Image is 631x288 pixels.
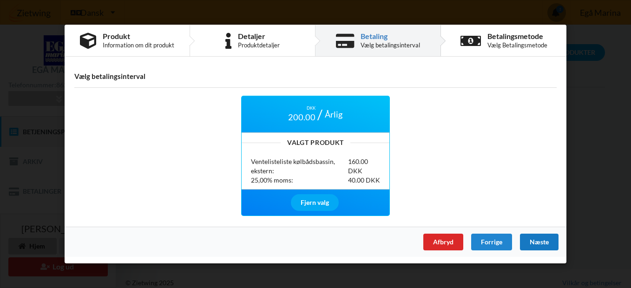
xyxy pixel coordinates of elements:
div: Forrige [471,234,512,250]
div: Afbryd [423,234,463,250]
div: Produktdetaljer [238,41,280,49]
div: Næste [520,234,559,250]
div: Produkt [103,33,174,40]
div: 25,00% moms: [251,176,293,185]
div: Betaling [361,33,420,40]
div: Betalingsmetode [487,33,547,40]
div: Fjern valg [291,194,339,211]
div: 40.00 DKK [348,176,380,185]
span: DKK [307,105,315,111]
span: 200.00 [288,111,315,123]
div: 160.00 DKK [348,157,380,175]
div: Valgt Produkt [242,139,389,146]
div: Ventelisteliste kølbådsbassin, ekstern: [251,157,348,175]
div: Detaljer [238,33,280,40]
div: Vælg betalingsinterval [361,41,420,49]
div: Information om dit produkt [103,41,174,49]
div: Årlig [320,105,347,123]
h4: Vælg betalingsinterval [74,72,557,81]
div: Vælg Betalingsmetode [487,41,547,49]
